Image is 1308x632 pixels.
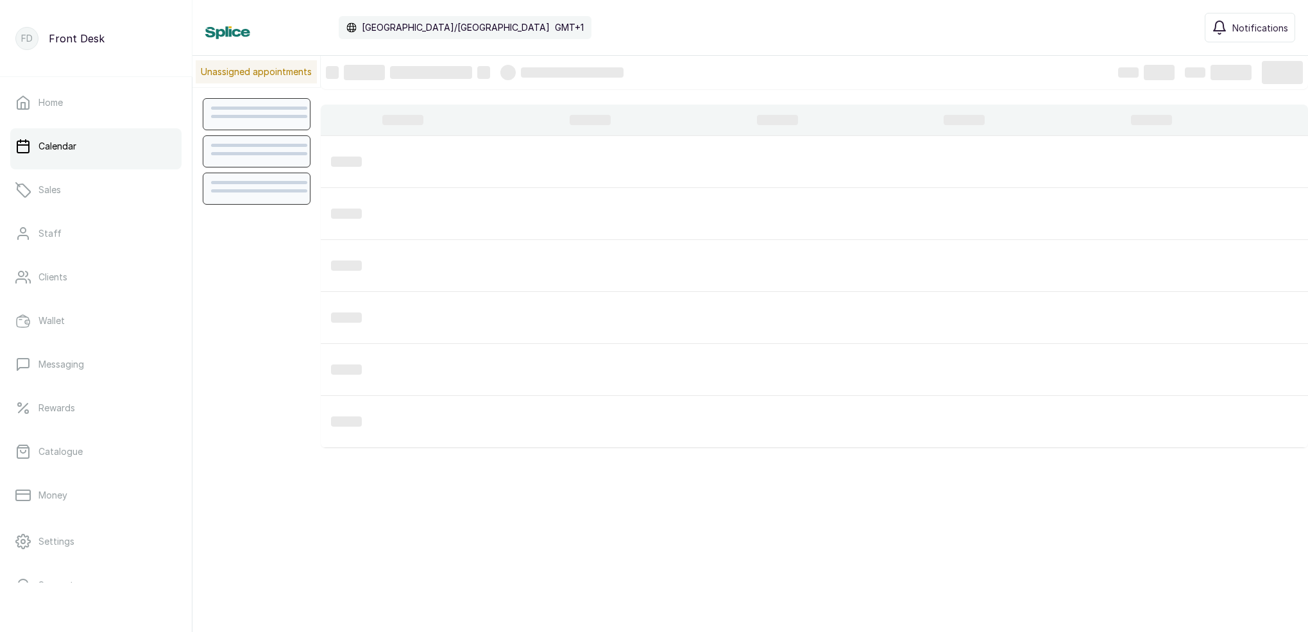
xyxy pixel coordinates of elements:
a: Calendar [10,128,182,164]
p: Calendar [38,140,76,153]
p: Settings [38,535,74,548]
a: Settings [10,524,182,559]
button: Notifications [1205,13,1295,42]
a: Support [10,567,182,603]
a: Catalogue [10,434,182,470]
a: Rewards [10,390,182,426]
a: Clients [10,259,182,295]
p: Staff [38,227,62,240]
p: Unassigned appointments [196,60,317,83]
p: [GEOGRAPHIC_DATA]/[GEOGRAPHIC_DATA] [362,21,550,34]
p: Home [38,96,63,109]
p: GMT+1 [555,21,584,34]
span: Notifications [1232,21,1288,35]
a: Wallet [10,303,182,339]
p: Clients [38,271,67,284]
a: Money [10,477,182,513]
p: Catalogue [38,445,83,458]
p: Rewards [38,402,75,414]
p: Sales [38,184,61,196]
p: Money [38,489,67,502]
p: FD [21,32,33,45]
a: Staff [10,216,182,252]
p: Support [38,579,74,592]
p: Front Desk [49,31,105,46]
a: Home [10,85,182,121]
a: Sales [10,172,182,208]
p: Wallet [38,314,65,327]
a: Messaging [10,346,182,382]
p: Messaging [38,358,84,371]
